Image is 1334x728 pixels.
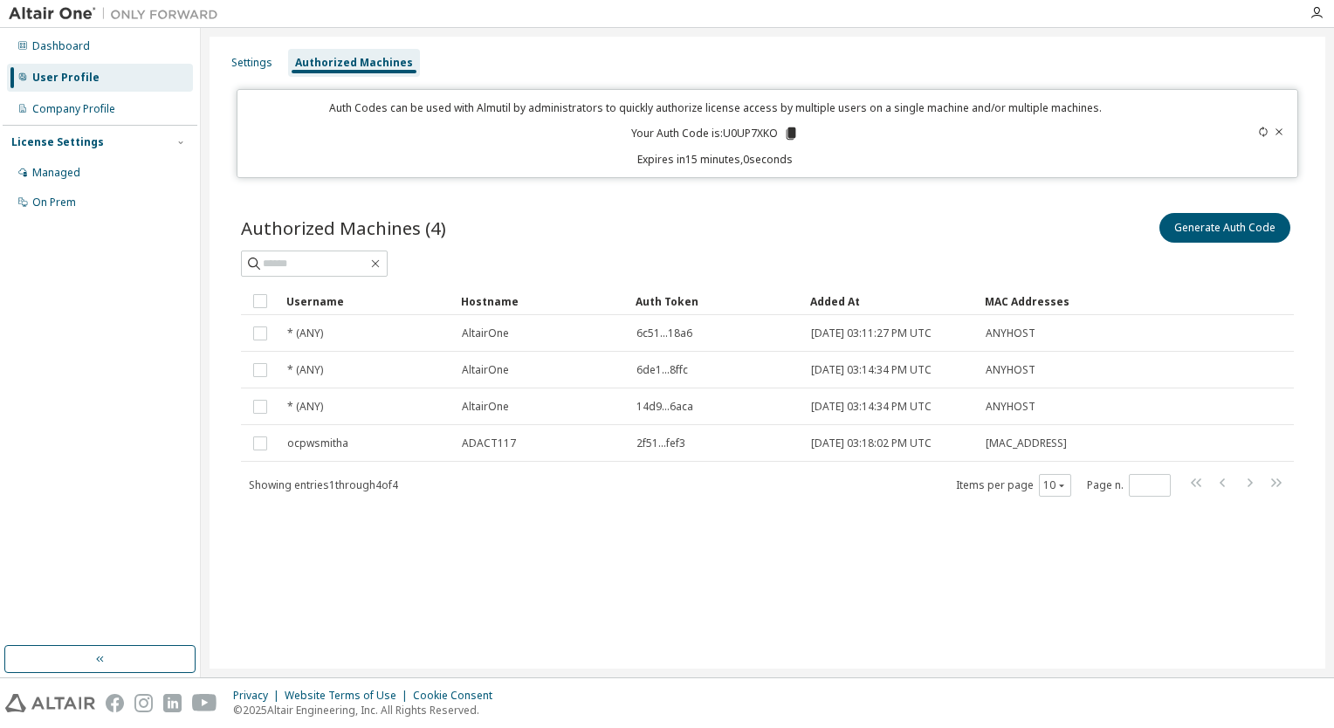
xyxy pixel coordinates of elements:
[462,326,509,340] span: AltairOne
[9,5,227,23] img: Altair One
[985,287,1111,315] div: MAC Addresses
[287,436,348,450] span: ocpwsmitha
[636,287,796,315] div: Auth Token
[956,474,1071,497] span: Items per page
[462,363,509,377] span: AltairOne
[248,100,1183,115] p: Auth Codes can be used with Almutil by administrators to quickly authorize license access by mult...
[636,400,693,414] span: 14d9...6aca
[986,363,1035,377] span: ANYHOST
[134,694,153,712] img: instagram.svg
[285,689,413,703] div: Website Terms of Use
[32,102,115,116] div: Company Profile
[32,39,90,53] div: Dashboard
[413,689,503,703] div: Cookie Consent
[287,400,323,414] span: * (ANY)
[636,326,692,340] span: 6c51...18a6
[241,216,446,240] span: Authorized Machines (4)
[287,326,323,340] span: * (ANY)
[986,400,1035,414] span: ANYHOST
[811,326,932,340] span: [DATE] 03:11:27 PM UTC
[233,703,503,718] p: © 2025 Altair Engineering, Inc. All Rights Reserved.
[462,400,509,414] span: AltairOne
[811,363,932,377] span: [DATE] 03:14:34 PM UTC
[32,196,76,209] div: On Prem
[5,694,95,712] img: altair_logo.svg
[462,436,516,450] span: ADACT117
[295,56,413,70] div: Authorized Machines
[163,694,182,712] img: linkedin.svg
[986,436,1067,450] span: [MAC_ADDRESS]
[32,166,80,180] div: Managed
[636,363,688,377] span: 6de1...8ffc
[106,694,124,712] img: facebook.svg
[636,436,685,450] span: 2f51...fef3
[248,152,1183,167] p: Expires in 15 minutes, 0 seconds
[192,694,217,712] img: youtube.svg
[631,126,799,141] p: Your Auth Code is: U0UP7XKO
[249,477,398,492] span: Showing entries 1 through 4 of 4
[1159,213,1290,243] button: Generate Auth Code
[286,287,447,315] div: Username
[461,287,622,315] div: Hostname
[810,287,971,315] div: Added At
[986,326,1035,340] span: ANYHOST
[231,56,272,70] div: Settings
[287,363,323,377] span: * (ANY)
[32,71,100,85] div: User Profile
[1043,478,1067,492] button: 10
[233,689,285,703] div: Privacy
[811,436,932,450] span: [DATE] 03:18:02 PM UTC
[1087,474,1171,497] span: Page n.
[11,135,104,149] div: License Settings
[811,400,932,414] span: [DATE] 03:14:34 PM UTC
